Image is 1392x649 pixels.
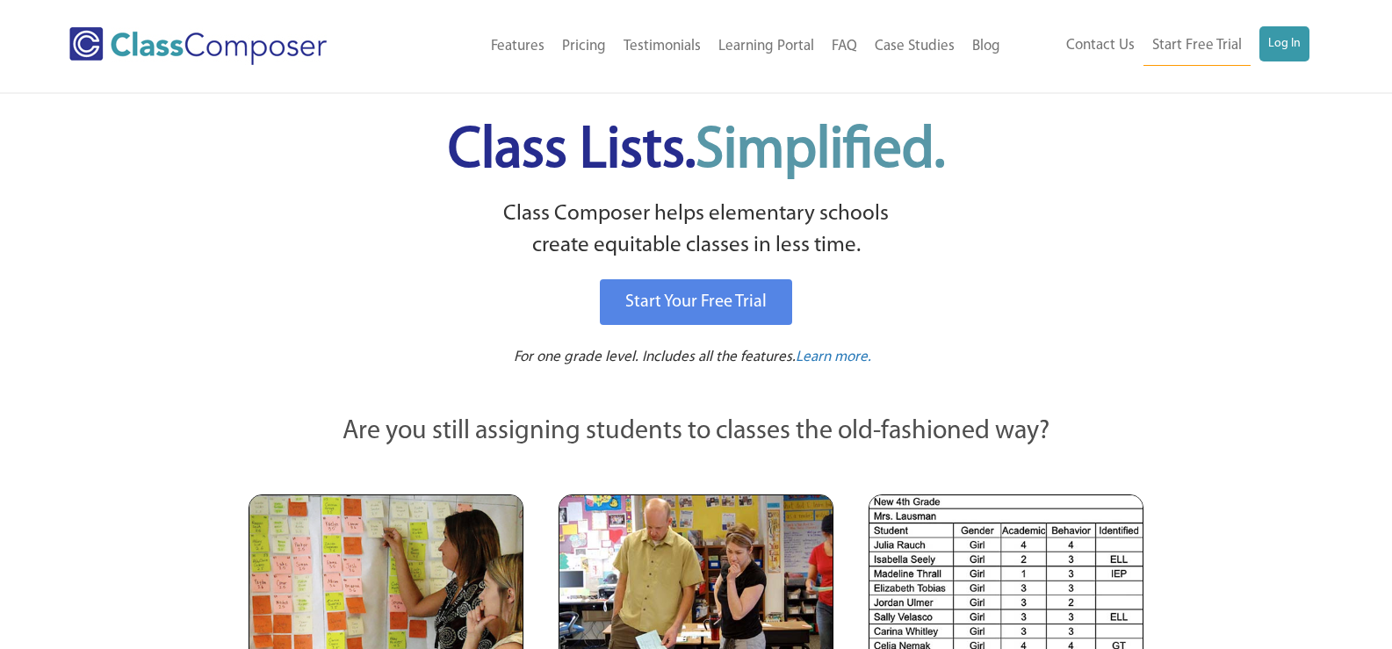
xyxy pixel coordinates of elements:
[246,198,1147,263] p: Class Composer helps elementary schools create equitable classes in less time.
[553,27,615,66] a: Pricing
[696,123,945,180] span: Simplified.
[1009,26,1309,66] nav: Header Menu
[615,27,710,66] a: Testimonials
[396,27,1009,66] nav: Header Menu
[69,27,327,65] img: Class Composer
[866,27,963,66] a: Case Studies
[823,27,866,66] a: FAQ
[625,293,767,311] span: Start Your Free Trial
[482,27,553,66] a: Features
[796,350,871,364] span: Learn more.
[600,279,792,325] a: Start Your Free Trial
[796,347,871,369] a: Learn more.
[1259,26,1309,61] a: Log In
[963,27,1009,66] a: Blog
[1143,26,1251,66] a: Start Free Trial
[448,123,945,180] span: Class Lists.
[710,27,823,66] a: Learning Portal
[1057,26,1143,65] a: Contact Us
[249,413,1144,451] p: Are you still assigning students to classes the old-fashioned way?
[514,350,796,364] span: For one grade level. Includes all the features.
